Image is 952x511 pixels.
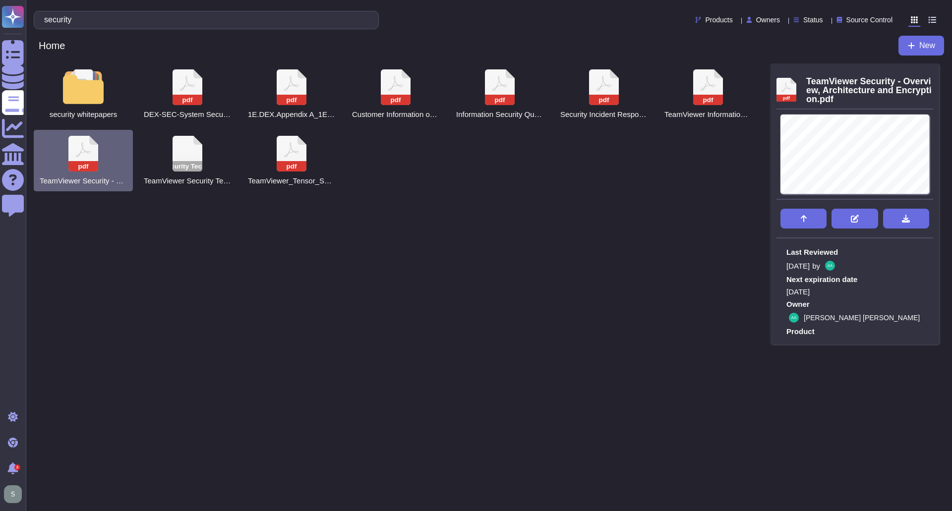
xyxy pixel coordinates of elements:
span: Product [786,328,923,335]
span: Next expiration date [786,276,923,283]
img: user [4,485,22,503]
button: Edit [832,209,878,228]
span: [PERSON_NAME] [PERSON_NAME] [804,314,920,321]
span: TeamViewer Security Technical Overview [144,176,231,185]
span: Last Reviewed [786,248,923,256]
span: Products [705,16,732,23]
span: Owner [786,300,923,308]
span: TeamViewer_Tensor_Security_Hardening_Guide.pdf [248,176,335,185]
span: Home [34,38,70,53]
span: [DATE] [786,288,923,295]
span: TeamViewer Security - Overview, Architecture and Encryption.pdf [40,176,127,185]
span: Security Incident Response Plan (Table of contents).pdf [560,110,648,119]
span: Status [803,16,823,23]
button: user [2,483,29,505]
span: 2025-07-17_Customer Information on Legal, GDPR, IT Security, and Compliance 3.pdf [352,110,439,119]
img: user [825,261,835,271]
span: Information Security Questionnaire for TeamViewer AI Components.pdf [456,110,543,119]
span: New [919,42,935,50]
span: Owners [756,16,780,23]
span: TeamViewer Information Security Policy (Table of contents).pdf [664,110,752,119]
span: 1E-SEC-System Security Planning Procedure.pdf [144,110,231,119]
span: TeamViewer Security - Overview, Architecture and Encryption.pdf [806,77,933,104]
div: 2 [14,464,20,470]
button: Move to... [780,209,827,228]
img: user [789,313,799,323]
span: [DATE] [786,262,810,270]
div: by [786,261,923,271]
button: Download [883,209,929,228]
span: Source Control [846,16,892,23]
span: 1E.DEX.Appendix A_1E-security-overview.pdf [248,110,335,119]
button: New [898,36,944,56]
input: Search by keywords [39,11,368,29]
span: security whitepapers [50,110,118,119]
